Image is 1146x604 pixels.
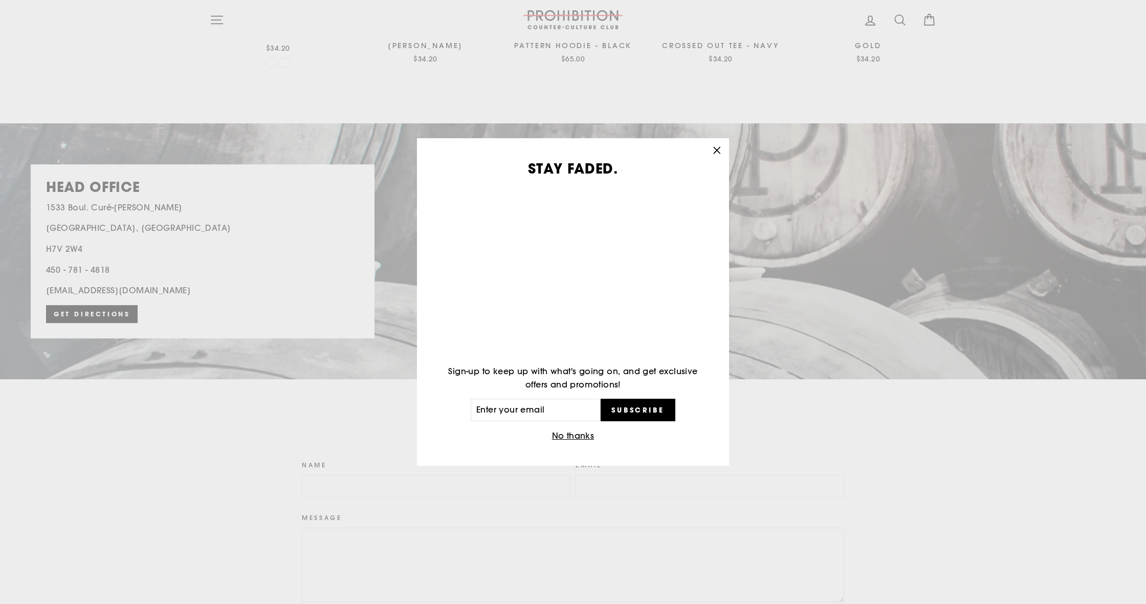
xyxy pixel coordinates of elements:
input: Enter your email [471,399,601,421]
p: Sign-up to keep up with what's going on, and get exclusive offers and promotions! [440,365,706,391]
button: Subscribe [601,399,675,421]
h3: STAY FADED. [440,161,706,175]
span: Subscribe [611,405,665,415]
button: No thanks [549,429,598,443]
